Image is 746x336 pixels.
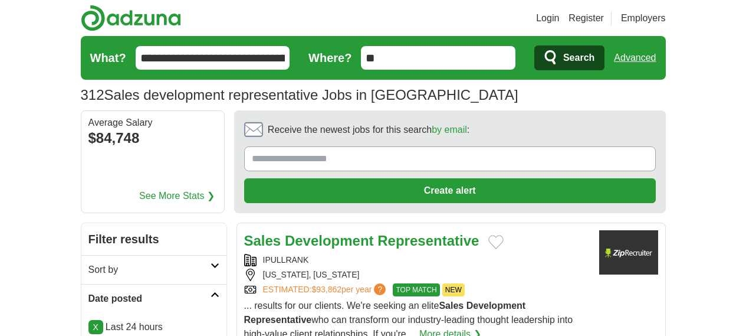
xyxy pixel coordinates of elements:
a: Register [568,11,604,25]
img: Adzuna logo [81,5,181,31]
button: Create alert [244,178,656,203]
img: Company logo [599,230,658,275]
strong: Development [466,301,525,311]
button: Add to favorite jobs [488,235,504,249]
div: IPULLRANK [244,254,590,266]
label: What? [90,49,126,67]
h2: Filter results [81,223,226,255]
strong: Sales [439,301,464,311]
a: See More Stats ❯ [139,189,215,203]
button: Search [534,45,604,70]
a: Date posted [81,284,226,313]
div: [US_STATE], [US_STATE] [244,269,590,281]
a: Employers [621,11,666,25]
label: Where? [308,49,351,67]
div: $84,748 [88,128,217,149]
a: X [88,320,103,334]
span: Receive the newest jobs for this search : [268,123,469,137]
span: 312 [81,84,104,106]
a: Advanced [614,46,656,70]
h1: Sales development representative Jobs in [GEOGRAPHIC_DATA] [81,87,518,103]
span: ? [374,283,386,295]
span: $93,862 [311,285,341,294]
span: Search [563,46,594,70]
span: TOP MATCH [393,283,439,296]
p: Last 24 hours [88,320,219,334]
strong: Representative [377,233,479,249]
div: Average Salary [88,118,217,128]
strong: Development [285,233,374,249]
h2: Sort by [88,263,211,277]
a: by email [432,125,467,135]
a: ESTIMATED:$93,862per year? [263,283,389,296]
strong: Representative [244,315,312,325]
h2: Date posted [88,292,211,306]
a: Login [536,11,559,25]
span: NEW [442,283,465,296]
strong: Sales [244,233,281,249]
a: Sort by [81,255,226,284]
a: Sales Development Representative [244,233,479,249]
